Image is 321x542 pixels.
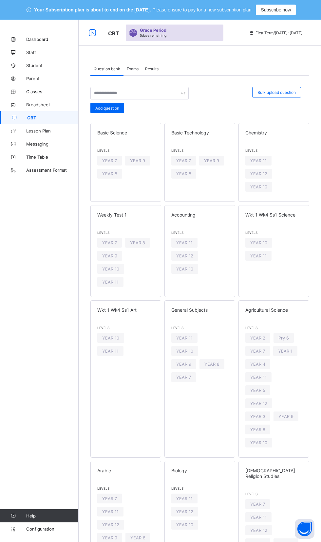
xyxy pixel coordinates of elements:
span: YEAR 11 [176,240,193,245]
span: Basic Science [97,130,154,135]
span: YEAR 5 [250,388,265,393]
span: session/term information [249,30,302,35]
span: YEAR 7 [176,375,191,380]
span: YEAR 3 [250,414,265,419]
span: Dashboard [26,37,79,42]
span: YEAR 12 [250,171,267,176]
span: Parent [26,76,79,81]
span: YEAR 10 [250,184,267,189]
span: YEAR 9 [130,158,145,163]
span: Please ensure to pay for a new subscription plan. [153,7,253,12]
span: YEAR 4 [250,362,265,367]
span: YEAR 8 [250,427,265,432]
span: Add question [95,106,119,111]
span: General Subjects [171,307,228,313]
span: YEAR 9 [204,158,219,163]
span: YEAR 8 [102,171,117,176]
span: CBT [108,30,119,37]
span: Grace Period [140,28,166,33]
span: YEAR 1 [278,349,293,354]
span: CBT [27,115,79,120]
span: YEAR 11 [102,509,119,514]
span: YEAR 11 [250,375,267,380]
span: Levels [245,231,302,235]
span: Lesson Plan [26,128,79,133]
span: Wkt 1 Wk4 Ss1 Science [245,212,302,218]
span: Levels [97,326,154,330]
span: Classes [26,89,79,94]
span: YEAR 7 [102,158,117,163]
span: [DEMOGRAPHIC_DATA] Religion Studies [245,468,302,479]
span: Student [26,63,79,68]
span: Levels [97,486,154,490]
span: Question bank [94,66,120,71]
span: YEAR 8 [130,535,145,540]
span: Levels [171,149,228,152]
span: Exams [127,66,139,71]
span: Levels [171,486,228,490]
span: Levels [171,231,228,235]
span: YEAR 9 [102,254,117,258]
span: YEAR 8 [130,240,145,245]
span: YEAR 11 [176,496,193,501]
span: YEAR 10 [250,440,267,445]
span: YEAR 10 [250,240,267,245]
span: YEAR 12 [176,509,193,514]
span: YEAR 7 [102,240,117,245]
span: Messaging [26,141,79,147]
span: YEAR 10 [176,522,193,527]
span: YEAR 11 [102,280,119,285]
span: YEAR 10 [176,349,193,354]
span: Levels [245,492,302,496]
span: YEAR 7 [176,158,191,163]
span: Assessment Format [26,167,79,173]
span: YEAR 7 [250,349,265,354]
span: Chemistry [245,130,302,135]
img: sticker-purple.71386a28dfed39d6af7621340158ba97.svg [129,29,137,37]
span: Time Table [26,154,79,160]
span: YEAR 10 [102,267,119,271]
span: Biology [171,468,228,473]
span: Agricultural Science [245,307,302,313]
span: Arabic [97,468,154,473]
span: Staff [26,50,79,55]
span: YEAR 12 [250,401,267,406]
span: Levels [97,149,154,152]
span: Levels [245,326,302,330]
span: Results [145,66,159,71]
span: Accounting [171,212,228,218]
span: Pry 6 [278,336,289,341]
span: Help [26,513,78,518]
span: YEAR 7 [250,502,265,507]
span: YEAR 10 [176,267,193,271]
span: Levels [97,231,154,235]
span: YEAR 12 [250,528,267,533]
span: Subscribe now [261,7,291,12]
span: YEAR 9 [278,414,293,419]
span: Levels [171,326,228,330]
span: Weekly Test 1 [97,212,154,218]
span: YEAR 10 [102,336,119,341]
span: YEAR 11 [176,336,193,341]
span: Your Subscription plan is about to end on the [DATE]. [34,7,151,12]
span: Levels [245,149,302,152]
span: YEAR 7 [102,496,117,501]
span: YEAR 11 [250,515,267,520]
span: YEAR 9 [102,535,117,540]
span: Bulk upload question [257,90,296,95]
span: YEAR 11 [102,349,119,354]
span: YEAR 9 [176,362,191,367]
span: YEAR 2 [250,336,265,341]
button: Open asap [295,519,314,539]
span: YEAR 12 [102,522,119,527]
span: YEAR 11 [250,254,267,258]
span: YEAR 8 [176,171,191,176]
span: Basic Technology [171,130,228,135]
span: 5 days remaining [140,33,166,37]
span: YEAR 8 [204,362,219,367]
span: YEAR 12 [176,254,193,258]
span: Configuration [26,526,78,532]
span: YEAR 11 [250,158,267,163]
span: Wkt 1 Wk4 Ss1 Art [97,307,154,313]
span: Broadsheet [26,102,79,107]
